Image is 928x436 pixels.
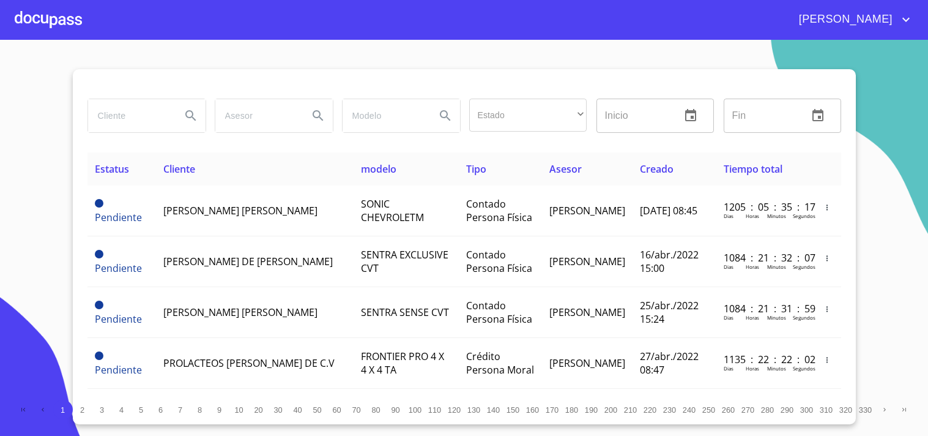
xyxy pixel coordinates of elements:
[484,400,503,419] button: 140
[92,400,112,419] button: 3
[371,405,380,415] span: 80
[761,405,774,415] span: 280
[640,248,699,275] span: 16/abr./2022 15:00
[722,405,735,415] span: 260
[724,353,806,366] p: 1135 : 22 : 22 : 02
[543,400,562,419] button: 170
[158,405,163,415] span: 6
[549,306,625,319] span: [PERSON_NAME]
[163,204,317,217] span: [PERSON_NAME] [PERSON_NAME]
[702,405,715,415] span: 250
[793,263,815,270] p: Segundos
[95,211,142,224] span: Pendiente
[758,400,778,419] button: 280
[724,162,782,176] span: Tiempo total
[431,101,460,130] button: Search
[746,212,759,219] p: Horas
[549,162,582,176] span: Asesor
[469,99,587,132] div: ​
[409,405,421,415] span: 100
[549,356,625,370] span: [PERSON_NAME]
[293,405,302,415] span: 40
[793,365,815,372] p: Segundos
[313,405,321,415] span: 50
[95,162,129,176] span: Estatus
[234,405,243,415] span: 10
[391,405,399,415] span: 90
[856,400,875,419] button: 330
[464,400,484,419] button: 130
[585,405,598,415] span: 190
[640,299,699,326] span: 25/abr./2022 15:24
[565,405,578,415] span: 180
[303,101,333,130] button: Search
[836,400,856,419] button: 320
[503,400,523,419] button: 150
[361,306,449,319] span: SENTRA SENSE CVT
[741,405,754,415] span: 270
[724,263,733,270] p: Dias
[683,405,696,415] span: 240
[817,400,836,419] button: 310
[112,400,132,419] button: 4
[746,314,759,321] p: Horas
[95,301,103,309] span: Pendiente
[778,400,797,419] button: 290
[719,400,738,419] button: 260
[61,405,65,415] span: 1
[100,405,104,415] span: 3
[644,405,656,415] span: 220
[361,162,396,176] span: modelo
[53,400,73,419] button: 1
[163,306,317,319] span: [PERSON_NAME] [PERSON_NAME]
[466,162,486,176] span: Tipo
[767,314,786,321] p: Minutos
[269,400,288,419] button: 30
[88,99,171,132] input: search
[767,263,786,270] p: Minutos
[366,400,386,419] button: 80
[526,405,539,415] span: 160
[119,405,124,415] span: 4
[820,405,833,415] span: 310
[80,405,84,415] span: 2
[746,263,759,270] p: Horas
[95,351,103,360] span: Pendiente
[249,400,269,419] button: 20
[793,314,815,321] p: Segundos
[171,400,190,419] button: 7
[428,405,441,415] span: 110
[546,405,559,415] span: 170
[163,162,195,176] span: Cliente
[724,314,733,321] p: Dias
[163,356,335,370] span: PROLACTEOS [PERSON_NAME] DE C.V
[601,400,621,419] button: 200
[190,400,210,419] button: 8
[217,405,221,415] span: 9
[361,197,424,224] span: SONIC CHEVROLETM
[95,312,142,326] span: Pendiente
[210,400,229,419] button: 9
[343,99,426,132] input: search
[680,400,699,419] button: 240
[445,400,464,419] button: 120
[724,251,806,265] p: 1084 : 21 : 32 : 07
[467,405,480,415] span: 130
[288,400,308,419] button: 40
[800,405,813,415] span: 300
[767,365,786,372] p: Minutos
[724,302,806,315] p: 1084 : 21 : 31 : 59
[95,250,103,258] span: Pendiente
[361,350,444,377] span: FRONTIER PRO 4 X 4 X 4 TA
[624,405,637,415] span: 210
[139,405,143,415] span: 5
[859,405,872,415] span: 330
[132,400,151,419] button: 5
[352,405,360,415] span: 70
[332,405,341,415] span: 60
[163,255,333,268] span: [PERSON_NAME] DE [PERSON_NAME]
[215,99,299,132] input: search
[229,400,249,419] button: 10
[95,363,142,377] span: Pendiente
[790,10,913,29] button: account of current user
